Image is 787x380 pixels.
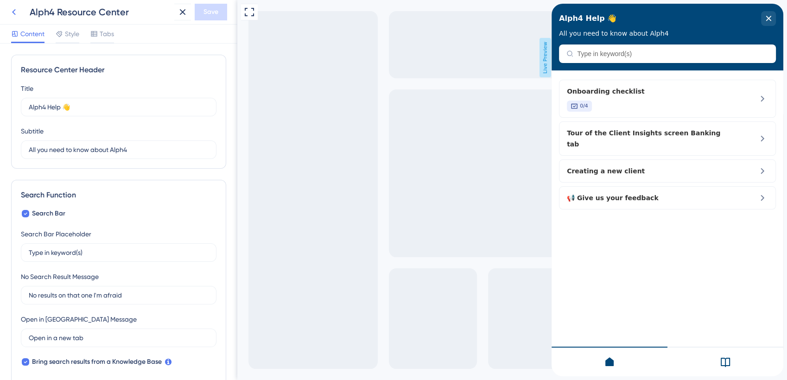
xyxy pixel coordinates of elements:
[5,3,15,13] img: launcher-image-alternative-text
[203,6,218,18] span: Save
[15,189,176,200] div: Give us your feedback
[20,28,44,39] span: Content
[65,28,79,39] span: Style
[15,162,176,173] span: Creating a new client
[15,82,176,108] div: Onboarding checklist
[29,102,209,112] input: Title
[30,6,171,19] div: Alph4 Resource Center
[32,356,162,367] span: Bring search results from a Knowledge Base
[21,126,44,137] div: Subtitle
[21,271,99,282] div: No Search Result Message
[21,228,91,240] div: Search Bar Placeholder
[29,290,209,300] input: No results on that one I'm afraid
[100,28,114,39] span: Tabs
[302,38,314,77] span: Live Preview
[25,46,217,54] input: Type in keyword(s)
[15,82,176,93] span: Onboarding checklist
[19,2,78,13] span: Help & Feedback
[21,314,137,325] div: Open in [GEOGRAPHIC_DATA] Message
[29,145,209,155] input: Description
[84,5,87,12] div: 3
[28,99,37,106] span: 0/4
[29,333,209,343] input: Open in a new tab
[7,8,65,22] span: Alph4 Help 👋
[7,26,117,33] span: All you need to know about Alph4
[15,189,176,200] span: 📢 Give us your feedback
[15,124,176,146] span: Tour of the Client Insights screen Banking tab
[32,208,65,219] span: Search Bar
[21,64,216,76] div: Resource Center Header
[29,247,209,258] input: Type in keyword(s)
[209,7,224,22] div: close resource center
[21,190,216,201] div: Search Function
[195,4,227,20] button: Save
[21,83,33,94] div: Title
